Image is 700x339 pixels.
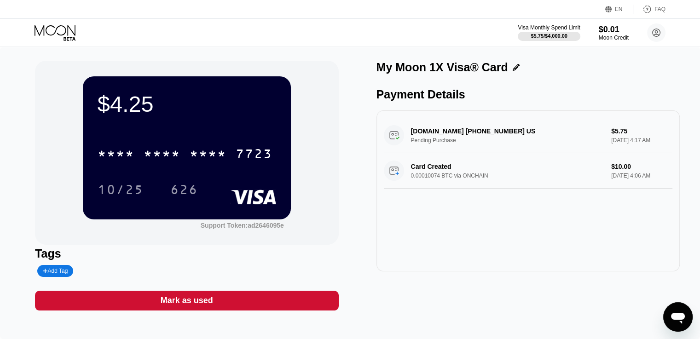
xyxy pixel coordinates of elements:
[654,6,665,12] div: FAQ
[518,24,580,41] div: Visa Monthly Spend Limit$5.75/$4,000.00
[37,265,73,277] div: Add Tag
[161,295,213,306] div: Mark as used
[35,247,338,260] div: Tags
[605,5,633,14] div: EN
[201,222,284,229] div: Support Token:ad2646095e
[43,268,68,274] div: Add Tag
[518,24,580,31] div: Visa Monthly Spend Limit
[98,184,144,198] div: 10/25
[633,5,665,14] div: FAQ
[163,178,205,201] div: 626
[599,25,629,41] div: $0.01Moon Credit
[91,178,150,201] div: 10/25
[201,222,284,229] div: Support Token: ad2646095e
[376,88,680,101] div: Payment Details
[531,33,567,39] div: $5.75 / $4,000.00
[35,291,338,310] div: Mark as used
[98,91,276,117] div: $4.25
[236,148,272,162] div: 7723
[663,302,693,332] iframe: Button to launch messaging window
[615,6,623,12] div: EN
[599,25,629,34] div: $0.01
[170,184,198,198] div: 626
[376,61,508,74] div: My Moon 1X Visa® Card
[599,34,629,41] div: Moon Credit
